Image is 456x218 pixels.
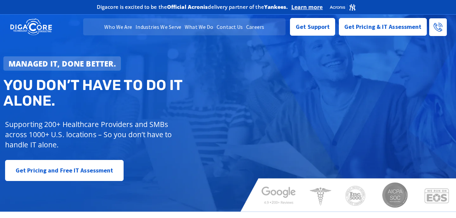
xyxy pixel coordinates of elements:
a: Get Support [290,18,335,36]
a: What We Do [183,18,215,35]
h2: Digacore is excited to be the delivery partner of the [97,4,288,10]
a: Careers [244,18,266,35]
span: Get Pricing and Free IT Assessment [16,164,113,177]
a: Get Pricing & IT Assessment [339,18,427,36]
span: Get Support [296,20,330,34]
b: Yankees. [264,3,288,10]
p: Supporting 200+ Healthcare Providers and SMBs across 1000+ U.S. locations – So you don’t have to ... [5,119,192,150]
a: Who We Are [103,18,134,35]
span: Get Pricing & IT Assessment [344,20,422,34]
a: Get Pricing and Free IT Assessment [5,160,124,181]
nav: Menu [83,18,286,35]
strong: Managed IT, done better. [8,58,116,69]
a: Learn more [291,4,323,11]
a: Managed IT, done better. [3,56,121,71]
img: Acronis [329,3,356,11]
h2: You don’t have to do IT alone. [3,77,233,109]
a: Industries We Serve [134,18,183,35]
img: DigaCore Technology Consulting [10,18,52,36]
a: Contact Us [215,18,244,35]
b: Official Acronis [167,3,208,10]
